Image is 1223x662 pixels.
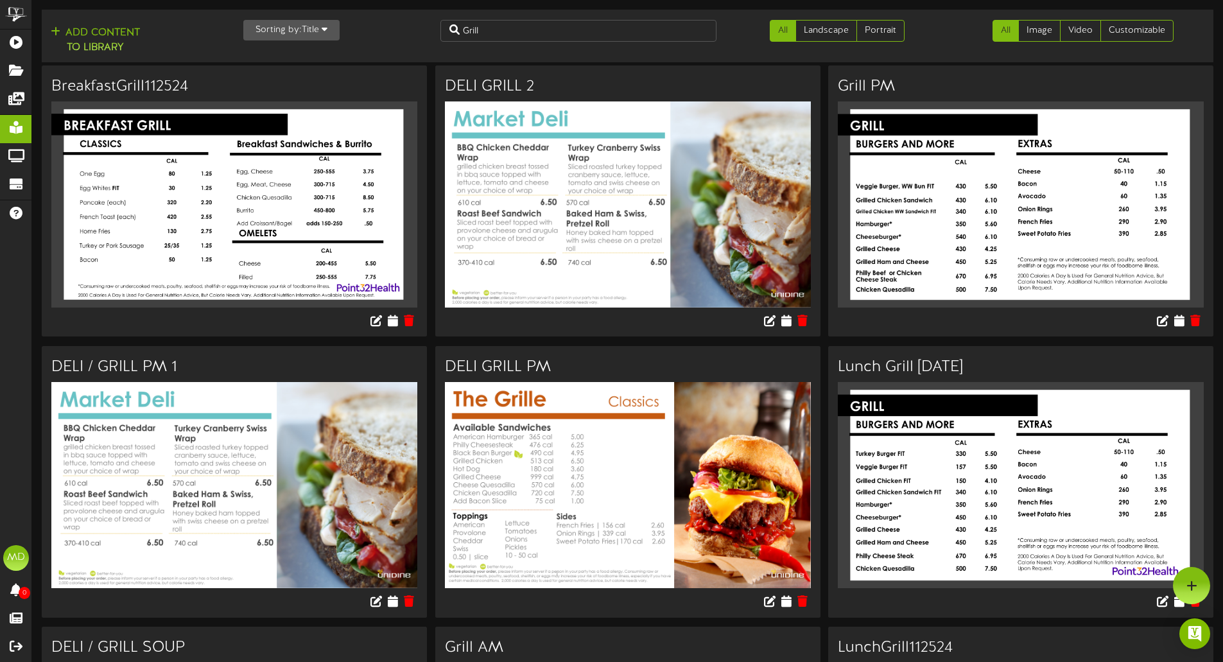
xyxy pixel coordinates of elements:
[838,640,1204,656] h3: LunchGrill112524
[51,382,417,588] img: 4a0718f8-c68c-421a-9df2-f1b750ae0aebslide3.png
[838,382,1204,588] img: cbb37299-97b7-4d68-accb-265d690af3ee.jpg
[770,20,796,42] a: All
[856,20,905,42] a: Portrait
[993,20,1019,42] a: All
[1060,20,1101,42] a: Video
[445,359,811,376] h3: DELI GRILL PM
[1179,618,1210,649] div: Open Intercom Messenger
[838,78,1204,95] h3: Grill PM
[243,20,340,40] button: Sorting by:Title
[795,20,857,42] a: Landscape
[51,101,417,308] img: dbccb42b-0b0f-42e4-af3a-79dabb6567f1.jpg
[51,640,417,656] h3: DELI / GRILL SOUP
[838,359,1204,376] h3: Lunch Grill [DATE]
[445,101,811,308] img: b5a64593-5514-444a-9399-04f978b1057fslide3.png
[838,101,1204,308] img: bf9b471b-e328-4d27-ac4a-072b1730f84elunchgrill.jpg
[51,78,417,95] h3: BreakfastGrill112524
[19,587,30,599] span: 0
[445,382,811,588] img: eb954d70-3575-4c3a-b351-1576eef6993bslide2.png
[445,640,811,656] h3: Grill AM
[51,359,417,376] h3: DELI / GRILL PM 1
[1100,20,1174,42] a: Customizable
[440,20,716,42] input: Search Content
[445,78,811,95] h3: DELI GRILL 2
[47,25,144,56] button: Add Contentto Library
[1018,20,1061,42] a: Image
[3,545,29,571] div: MD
